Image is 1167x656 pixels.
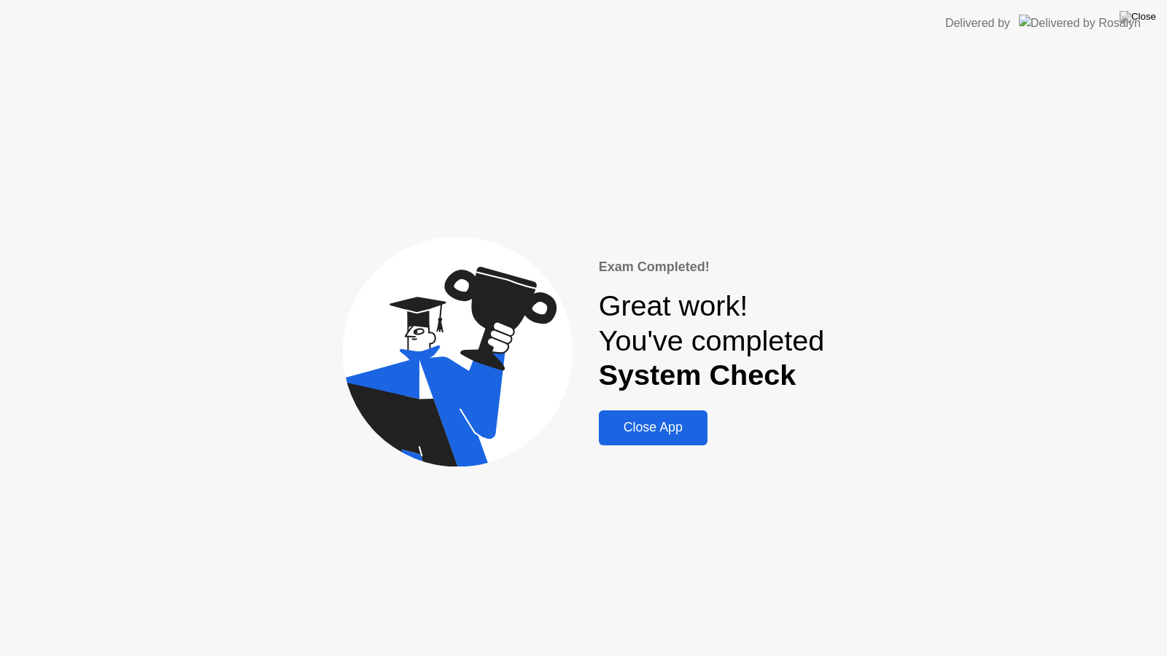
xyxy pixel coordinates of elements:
[945,15,1010,32] div: Delivered by
[1120,11,1156,23] img: Close
[599,257,825,277] div: Exam Completed!
[599,410,707,445] button: Close App
[599,359,796,391] b: System Check
[599,289,825,393] div: Great work! You've completed
[1019,15,1141,31] img: Delivered by Rosalyn
[603,420,703,435] div: Close App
